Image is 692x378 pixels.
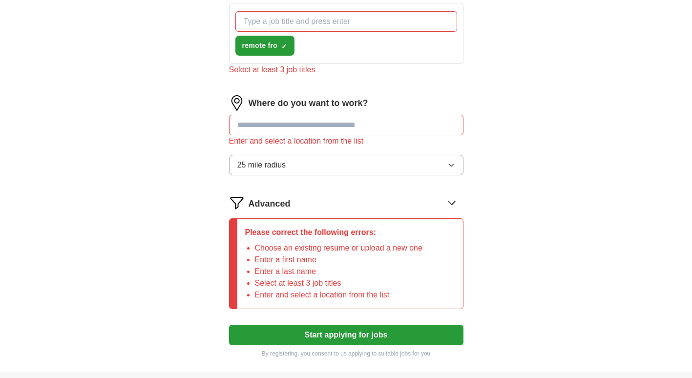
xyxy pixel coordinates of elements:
[235,11,457,32] input: Type a job title and press enter
[229,325,463,345] button: Start applying for jobs
[229,95,245,111] img: location.png
[249,197,291,210] span: Advanced
[281,42,287,50] span: ✓
[249,97,368,110] label: Where do you want to work?
[235,36,295,56] button: remote fro✓
[255,289,422,301] li: Enter and select a location from the list
[245,227,422,238] p: Please correct the following errors:
[255,242,422,254] li: Choose an existing resume or upload a new one
[229,135,463,147] div: Enter and select a location from the list
[255,277,422,289] li: Select at least 3 job titles
[229,155,463,175] button: 25 mile radius
[242,41,278,51] span: remote fro
[229,64,463,76] div: Select at least 3 job titles
[229,195,245,210] img: filter
[255,254,422,266] li: Enter a first name
[237,159,286,171] span: 25 mile radius
[229,349,463,358] p: By registering, you consent to us applying to suitable jobs for you
[255,266,422,277] li: Enter a last name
